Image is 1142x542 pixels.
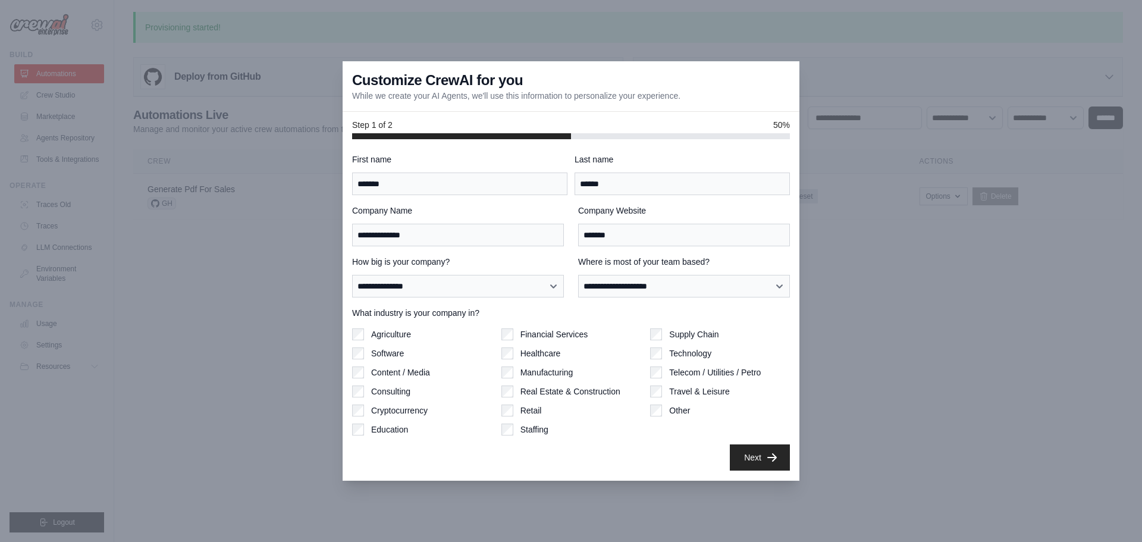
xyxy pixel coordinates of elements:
label: Other [669,405,690,416]
label: Company Name [352,205,564,217]
label: Company Website [578,205,790,217]
label: Real Estate & Construction [520,386,620,397]
label: Technology [669,347,711,359]
button: Next [730,444,790,471]
label: Content / Media [371,366,430,378]
label: Software [371,347,404,359]
label: How big is your company? [352,256,564,268]
label: Telecom / Utilities / Petro [669,366,761,378]
label: Consulting [371,386,410,397]
label: Staffing [520,424,548,436]
label: Financial Services [520,328,588,340]
label: Cryptocurrency [371,405,428,416]
span: Step 1 of 2 [352,119,393,131]
label: Supply Chain [669,328,719,340]
label: Retail [520,405,542,416]
label: What industry is your company in? [352,307,790,319]
p: While we create your AI Agents, we'll use this information to personalize your experience. [352,90,680,102]
label: First name [352,153,567,165]
label: Agriculture [371,328,411,340]
label: Where is most of your team based? [578,256,790,268]
h3: Customize CrewAI for you [352,71,523,90]
label: Healthcare [520,347,561,359]
label: Manufacturing [520,366,573,378]
label: Last name [575,153,790,165]
label: Travel & Leisure [669,386,729,397]
span: 50% [773,119,790,131]
label: Education [371,424,408,436]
